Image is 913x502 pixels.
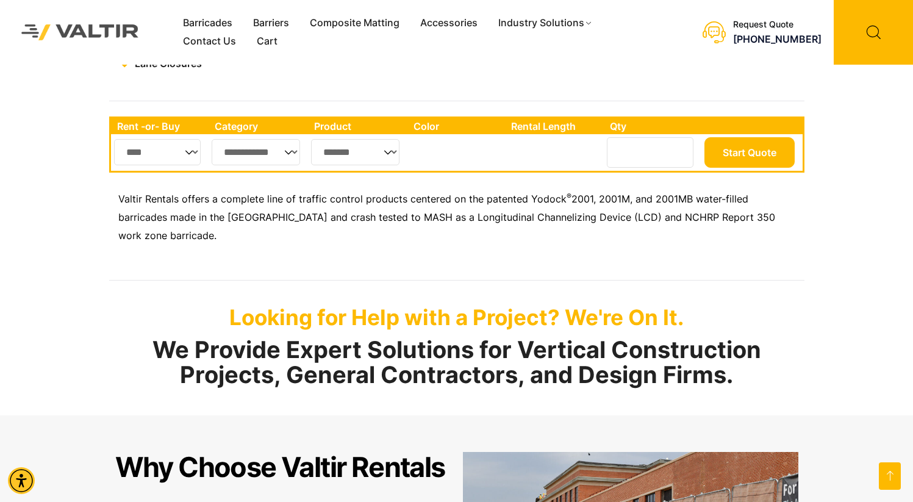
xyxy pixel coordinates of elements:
[567,192,571,201] sup: ®
[733,33,822,45] a: call (888) 496-3625
[311,139,399,165] select: Single select
[118,193,567,205] span: Valtir Rentals offers a complete line of traffic control products centered on the patented Yodock
[243,14,299,32] a: Barriers
[115,452,445,482] h2: Why Choose Valtir Rentals
[704,137,795,168] button: Start Quote
[410,14,488,32] a: Accessories
[209,118,309,134] th: Category
[8,467,35,494] div: Accessibility Menu
[118,193,775,242] span: 2001, 2001M, and 2001MB water-filled barricades made in the [GEOGRAPHIC_DATA] and crash tested to...
[246,32,288,51] a: Cart
[173,14,243,32] a: Barricades
[879,462,901,490] a: Go to top
[604,118,701,134] th: Qty
[111,118,209,134] th: Rent -or- Buy
[212,139,301,165] select: Single select
[733,20,822,30] div: Request Quote
[173,32,246,51] a: Contact Us
[299,14,410,32] a: Composite Matting
[109,304,804,330] p: Looking for Help with a Project? We're On It.
[505,118,604,134] th: Rental Length
[308,118,407,134] th: Product
[407,118,506,134] th: Color
[9,12,151,52] img: Valtir Rentals
[488,14,603,32] a: Industry Solutions
[607,137,693,168] input: Number
[109,337,804,389] h2: We Provide Expert Solutions for Vertical Construction Projects, General Contractors, and Design F...
[114,139,201,165] select: Single select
